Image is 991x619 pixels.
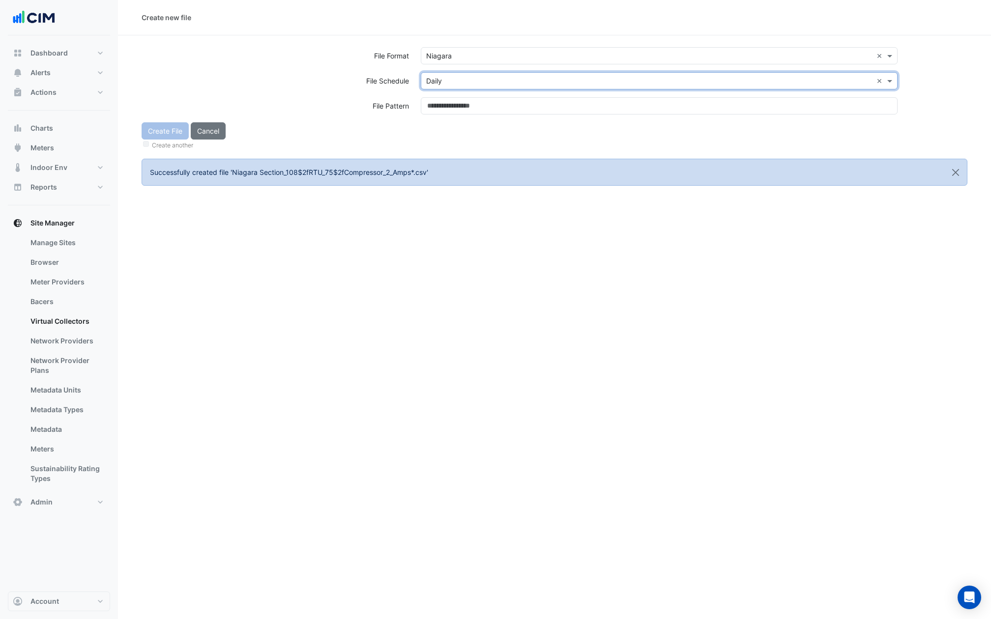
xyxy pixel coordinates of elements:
[30,123,53,133] span: Charts
[23,233,110,253] a: Manage Sites
[30,218,75,228] span: Site Manager
[8,158,110,177] button: Indoor Env
[373,97,409,114] label: File Pattern
[30,87,57,97] span: Actions
[142,12,191,23] div: Create new file
[8,591,110,611] button: Account
[13,218,23,228] app-icon: Site Manager
[23,400,110,420] a: Metadata Types
[13,497,23,507] app-icon: Admin
[876,76,885,86] span: Clear
[13,87,23,97] app-icon: Actions
[13,182,23,192] app-icon: Reports
[8,177,110,197] button: Reports
[23,311,110,331] a: Virtual Collectors
[30,48,68,58] span: Dashboard
[958,586,981,609] div: Open Intercom Messenger
[191,122,226,140] button: Cancel
[23,420,110,439] a: Metadata
[152,141,193,150] label: Create another
[8,118,110,138] button: Charts
[8,492,110,512] button: Admin
[8,83,110,102] button: Actions
[13,163,23,172] app-icon: Indoor Env
[8,63,110,83] button: Alerts
[23,351,110,380] a: Network Provider Plans
[8,233,110,492] div: Site Manager
[23,439,110,459] a: Meters
[23,253,110,272] a: Browser
[13,68,23,78] app-icon: Alerts
[366,72,409,89] label: File Schedule
[12,8,56,28] img: Company Logo
[23,272,110,292] a: Meter Providers
[23,331,110,351] a: Network Providers
[30,163,67,172] span: Indoor Env
[23,292,110,311] a: Bacers
[13,48,23,58] app-icon: Dashboard
[374,47,409,64] label: File Format
[30,497,53,507] span: Admin
[30,143,54,153] span: Meters
[876,51,885,61] span: Clear
[23,380,110,400] a: Metadata Units
[30,182,57,192] span: Reports
[8,43,110,63] button: Dashboard
[30,68,51,78] span: Alerts
[13,143,23,153] app-icon: Meters
[23,459,110,488] a: Sustainability Rating Types
[13,123,23,133] app-icon: Charts
[142,159,967,186] ngb-alert: Successfully created file 'Niagara Section_108$2fRTU_75$2fCompressor_2_Amps*.csv'
[8,138,110,158] button: Meters
[944,159,967,186] button: Close
[30,596,59,606] span: Account
[8,213,110,233] button: Site Manager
